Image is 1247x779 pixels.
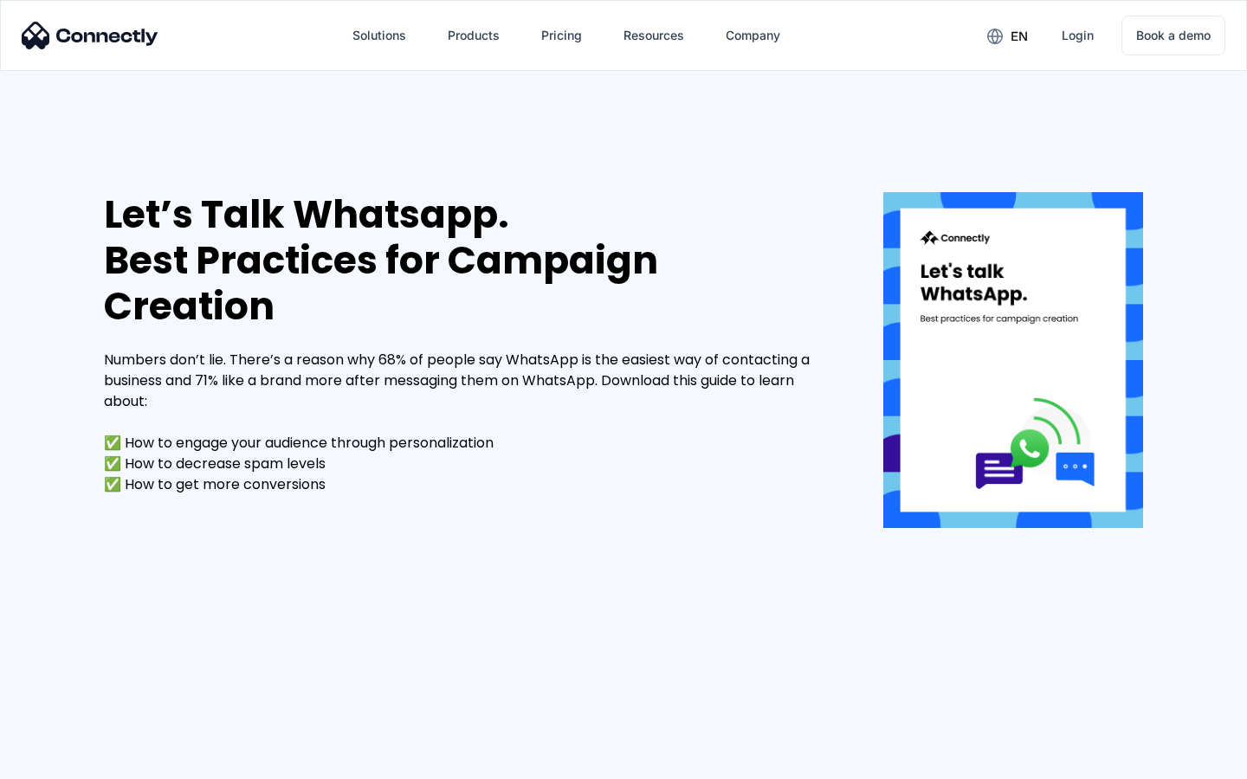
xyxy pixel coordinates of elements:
ul: Language list [35,749,104,773]
div: en [1011,24,1028,48]
div: Company [726,23,780,48]
a: Book a demo [1121,16,1225,55]
div: Pricing [541,23,582,48]
img: Connectly Logo [22,22,158,49]
a: Pricing [527,15,596,56]
a: Login [1048,15,1108,56]
div: Login [1062,23,1094,48]
div: Resources [623,23,684,48]
div: Solutions [352,23,406,48]
aside: Language selected: English [17,749,104,773]
div: Products [448,23,500,48]
div: Let’s Talk Whatsapp. Best Practices for Campaign Creation [104,192,831,329]
div: Numbers don’t lie. There’s a reason why 68% of people say WhatsApp is the easiest way of contacti... [104,350,831,495]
